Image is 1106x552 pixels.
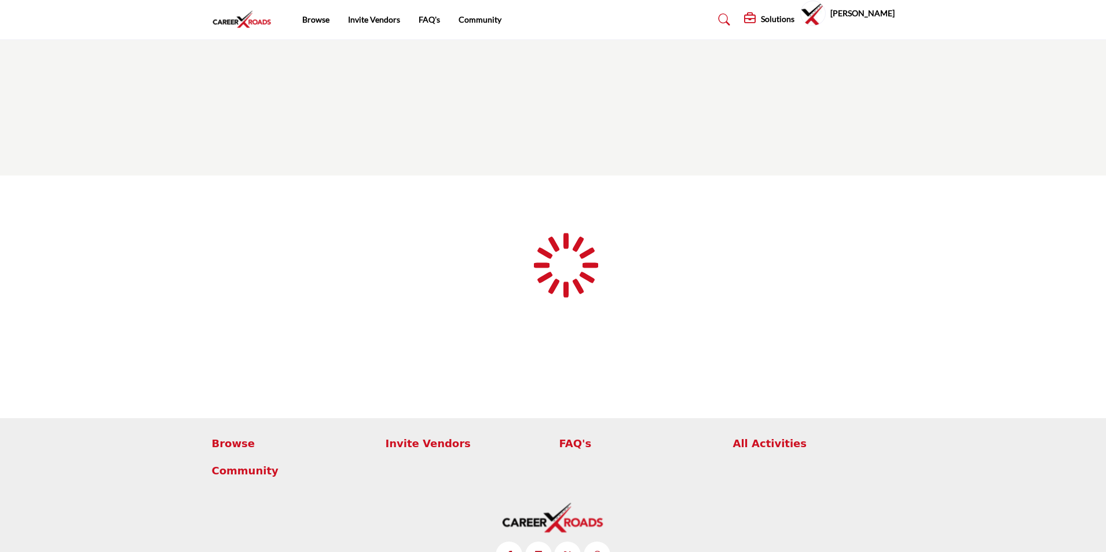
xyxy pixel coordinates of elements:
a: Invite Vendors [348,14,400,24]
a: Community [212,463,373,478]
a: FAQ's [419,14,440,24]
button: Show hide supplier dropdown [800,1,826,26]
a: FAQ's [559,436,721,451]
a: Search [707,10,738,29]
a: Browse [212,436,373,451]
h5: Solutions [761,14,794,24]
h5: [PERSON_NAME] [830,8,895,19]
a: All Activities [733,436,895,451]
a: Invite Vendors [386,436,547,451]
a: Browse [302,14,329,24]
a: Community [459,14,501,24]
div: Solutions [744,13,794,27]
img: No Site Logo [501,502,605,535]
img: Site Logo [212,10,278,29]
